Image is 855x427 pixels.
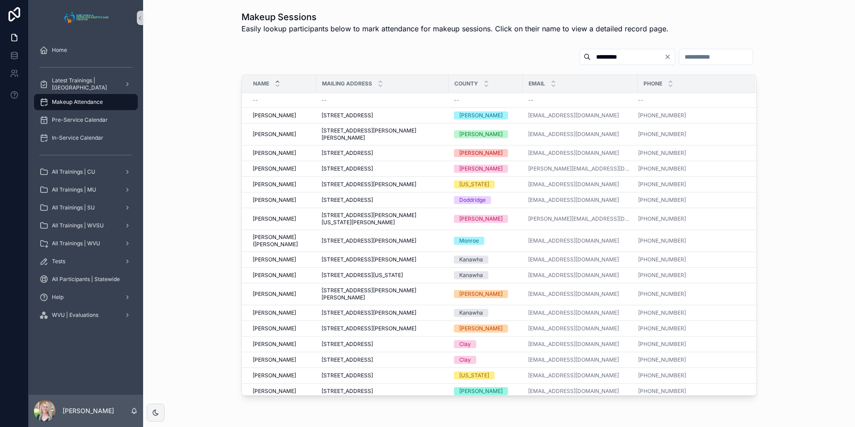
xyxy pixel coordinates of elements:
a: [STREET_ADDRESS] [322,341,443,348]
a: [PERSON_NAME][EMAIL_ADDRESS][DOMAIN_NAME] [528,215,632,222]
a: [PERSON_NAME] [454,165,517,173]
a: [PERSON_NAME] [253,131,311,138]
div: Clay [459,356,471,364]
span: [PERSON_NAME] [253,112,296,119]
a: [PHONE_NUMBER] [638,149,686,157]
a: [EMAIL_ADDRESS][DOMAIN_NAME] [528,325,632,332]
a: -- [638,97,745,104]
h1: Makeup Sessions [241,11,669,23]
a: [EMAIL_ADDRESS][DOMAIN_NAME] [528,341,632,348]
a: [PHONE_NUMBER] [638,237,745,244]
a: Doddridge [454,196,517,204]
img: App logo [62,11,110,25]
a: [STREET_ADDRESS] [322,165,443,172]
a: [EMAIL_ADDRESS][DOMAIN_NAME] [528,372,632,379]
span: -- [528,97,533,104]
span: [PERSON_NAME] [253,325,296,332]
a: -- [454,97,517,104]
a: Makeup Attendance [34,94,138,110]
a: -- [253,97,311,104]
a: [PHONE_NUMBER] [638,131,745,138]
span: Help [52,294,63,301]
a: [PHONE_NUMBER] [638,165,745,172]
span: WVU | Evaluations [52,312,98,319]
div: Doddridge [459,196,486,204]
span: [PERSON_NAME] [253,372,296,379]
a: [STREET_ADDRESS][PERSON_NAME] [322,325,443,332]
div: [PERSON_NAME] [459,215,503,223]
a: [PERSON_NAME] [253,372,311,379]
a: [PERSON_NAME] [454,290,517,298]
span: Home [52,47,67,54]
a: [PERSON_NAME] [454,111,517,120]
a: [PHONE_NUMBER] [638,388,745,395]
a: [EMAIL_ADDRESS][DOMAIN_NAME] [528,388,619,395]
a: Home [34,42,138,58]
a: Clay [454,356,517,364]
a: [PERSON_NAME] [253,149,311,157]
a: [STREET_ADDRESS][PERSON_NAME] [322,309,443,316]
span: -- [454,97,459,104]
a: [EMAIL_ADDRESS][DOMAIN_NAME] [528,356,619,363]
a: [PERSON_NAME][EMAIL_ADDRESS][DOMAIN_NAME] [528,165,632,172]
a: [US_STATE] [454,371,517,380]
a: [PERSON_NAME] [253,215,311,222]
span: In-Service Calendar [52,134,103,141]
a: [EMAIL_ADDRESS][DOMAIN_NAME] [528,196,632,204]
a: [PHONE_NUMBER] [638,356,686,363]
span: [STREET_ADDRESS][PERSON_NAME][PERSON_NAME] [322,127,443,141]
a: [EMAIL_ADDRESS][DOMAIN_NAME] [528,181,632,188]
a: [EMAIL_ADDRESS][DOMAIN_NAME] [528,272,632,279]
div: Kanawha [459,309,483,317]
span: [STREET_ADDRESS] [322,149,373,157]
span: Email [529,80,545,87]
span: [PERSON_NAME] [253,131,296,138]
span: All Trainings | WVSU [52,222,104,229]
a: [PHONE_NUMBER] [638,215,686,222]
div: [US_STATE] [459,371,489,380]
span: [PERSON_NAME] [253,165,296,172]
a: [PERSON_NAME] [253,290,311,298]
a: In-Service Calendar [34,130,138,146]
span: [STREET_ADDRESS][PERSON_NAME] [322,256,416,263]
span: [PERSON_NAME] [253,388,296,395]
a: [PHONE_NUMBER] [638,131,686,138]
a: [EMAIL_ADDRESS][DOMAIN_NAME] [528,356,632,363]
span: [PERSON_NAME] ([PERSON_NAME] [253,234,311,248]
span: -- [322,97,327,104]
div: [PERSON_NAME] [459,325,503,333]
span: [STREET_ADDRESS] [322,341,373,348]
a: [PHONE_NUMBER] [638,181,686,188]
a: Latest Trainings | [GEOGRAPHIC_DATA] [34,76,138,92]
a: [PHONE_NUMBER] [638,256,686,263]
span: [STREET_ADDRESS][US_STATE] [322,272,403,279]
a: Monroe [454,237,517,245]
span: Mailing Address [322,80,372,87]
a: [STREET_ADDRESS] [322,356,443,363]
span: [STREET_ADDRESS] [322,112,373,119]
a: [EMAIL_ADDRESS][DOMAIN_NAME] [528,237,619,244]
span: [STREET_ADDRESS] [322,165,373,172]
a: Clay [454,340,517,348]
a: [EMAIL_ADDRESS][DOMAIN_NAME] [528,131,619,138]
div: [US_STATE] [459,180,489,188]
a: [PERSON_NAME] [253,165,311,172]
a: Help [34,289,138,305]
a: [PERSON_NAME] [253,388,311,395]
a: [PERSON_NAME] [253,309,311,316]
a: [PERSON_NAME] [253,272,311,279]
a: [EMAIL_ADDRESS][DOMAIN_NAME] [528,149,619,157]
span: Name [253,80,269,87]
a: [STREET_ADDRESS] [322,388,443,395]
a: [EMAIL_ADDRESS][DOMAIN_NAME] [528,290,619,298]
a: Kanawha [454,271,517,279]
a: [STREET_ADDRESS][US_STATE] [322,272,443,279]
div: [PERSON_NAME] [459,290,503,298]
a: [STREET_ADDRESS] [322,372,443,379]
a: [PHONE_NUMBER] [638,356,745,363]
a: [PHONE_NUMBER] [638,290,686,298]
a: [EMAIL_ADDRESS][DOMAIN_NAME] [528,325,619,332]
span: [PERSON_NAME] [253,181,296,188]
div: [PERSON_NAME] [459,149,503,157]
a: [EMAIL_ADDRESS][DOMAIN_NAME] [528,181,619,188]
